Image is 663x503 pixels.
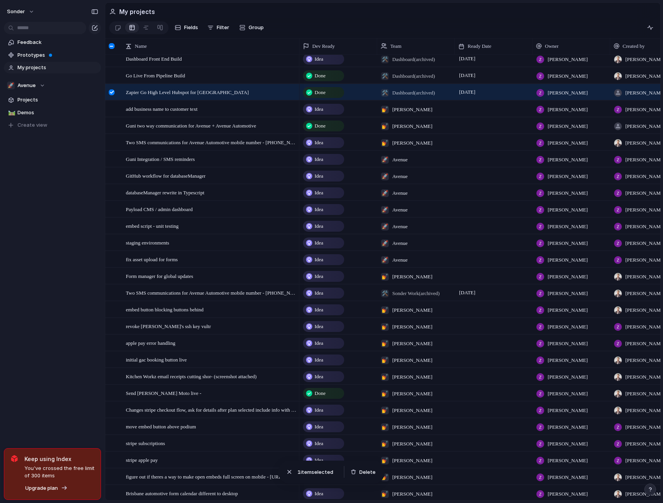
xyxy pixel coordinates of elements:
[548,72,588,80] span: [PERSON_NAME]
[392,106,432,114] span: [PERSON_NAME]
[381,473,389,481] div: 💅
[298,468,338,476] span: item selected
[548,206,588,214] span: [PERSON_NAME]
[381,273,389,281] div: 💅
[126,221,179,230] span: embed script - unit testing
[119,7,155,16] h2: My projects
[126,188,204,197] span: databaseManager rewrite in Typescript
[4,37,101,48] a: Feedback
[381,156,389,164] div: 🚀
[315,105,323,113] span: Idea
[381,206,389,214] div: 🚀
[392,73,435,79] span: Dashboard (archived)
[126,54,182,63] span: Dashboard Front End Build
[315,239,323,247] span: Idea
[315,72,325,80] span: Done
[135,42,147,50] span: Name
[392,323,432,331] span: [PERSON_NAME]
[392,173,407,180] span: Avenue
[126,271,193,280] span: Form manager for global updates
[392,290,440,296] span: Sonder Work (archived)
[381,457,389,465] div: 💅
[249,24,264,31] span: Group
[126,154,195,163] span: Guni Integration / SMS reminders
[457,71,477,80] span: [DATE]
[548,440,588,448] span: [PERSON_NAME]
[392,256,407,264] span: Avenue
[315,339,323,347] span: Idea
[381,106,389,114] div: 💅
[315,206,323,213] span: Idea
[298,469,301,475] span: 1
[392,90,435,96] span: Dashboard (archived)
[381,139,389,147] div: 💅
[381,340,389,348] div: 💅
[392,390,432,398] span: [PERSON_NAME]
[172,21,201,34] button: Fields
[4,107,101,119] a: 🛤️Demos
[548,256,588,264] span: [PERSON_NAME]
[381,356,389,364] div: 💅
[4,62,101,73] a: My projects
[548,390,588,398] span: [PERSON_NAME]
[457,87,477,97] span: [DATE]
[315,189,323,197] span: Idea
[392,273,432,281] span: [PERSON_NAME]
[548,56,588,63] span: [PERSON_NAME]
[17,38,98,46] span: Feedback
[359,468,376,476] span: Delete
[126,455,158,464] span: stripe apple pay
[235,21,268,34] button: Group
[381,390,389,398] div: 💅
[548,423,588,431] span: [PERSON_NAME]
[548,223,588,231] span: [PERSON_NAME]
[392,223,407,231] span: Avenue
[126,87,249,96] span: Zapier Go High Level Hubspot for [GEOGRAPHIC_DATA]
[126,422,196,431] span: move embed button above podium
[217,24,229,31] span: Filter
[3,5,38,18] button: sonder
[17,64,98,72] span: My projects
[126,288,297,297] span: Two SMS communications for Avenue Automotive mobile number - [PHONE_NUMBER]
[381,56,389,63] div: 🛠️
[126,388,201,397] span: Send [PERSON_NAME] Moto live -
[390,42,402,50] span: Team
[4,80,101,91] button: 🚀Avenue
[548,473,588,481] span: [PERSON_NAME]
[204,21,232,34] button: Filter
[548,139,588,147] span: [PERSON_NAME]
[457,288,477,297] span: [DATE]
[126,71,185,80] span: Go Live From Pipeline Build
[392,122,432,130] span: [PERSON_NAME]
[381,223,389,231] div: 🚀
[315,272,323,280] span: Idea
[315,89,325,96] span: Done
[25,484,58,492] span: Upgrade plan
[468,42,491,50] span: Ready Date
[381,373,389,381] div: 💅
[17,82,36,89] span: Avenue
[17,51,98,59] span: Prototypes
[315,155,323,163] span: Idea
[548,306,588,314] span: [PERSON_NAME]
[4,119,101,131] button: Create view
[126,121,256,130] span: Guni two way communication for Avenue + Avenue Automotive
[392,473,432,481] span: [PERSON_NAME]
[548,290,588,297] span: [PERSON_NAME]
[24,455,94,463] span: Keep using Index
[392,189,407,197] span: Avenue
[392,239,407,247] span: Avenue
[315,406,323,414] span: Idea
[392,206,407,214] span: Avenue
[381,189,389,197] div: 🚀
[126,238,169,247] span: staging environments
[381,89,389,97] div: 🛠️
[381,407,389,414] div: 💅
[126,355,187,364] span: initial gac booking button live
[315,289,323,297] span: Idea
[315,490,323,498] span: Idea
[381,423,389,431] div: 💅
[392,457,432,465] span: [PERSON_NAME]
[548,356,588,364] span: [PERSON_NAME]
[315,323,323,330] span: Idea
